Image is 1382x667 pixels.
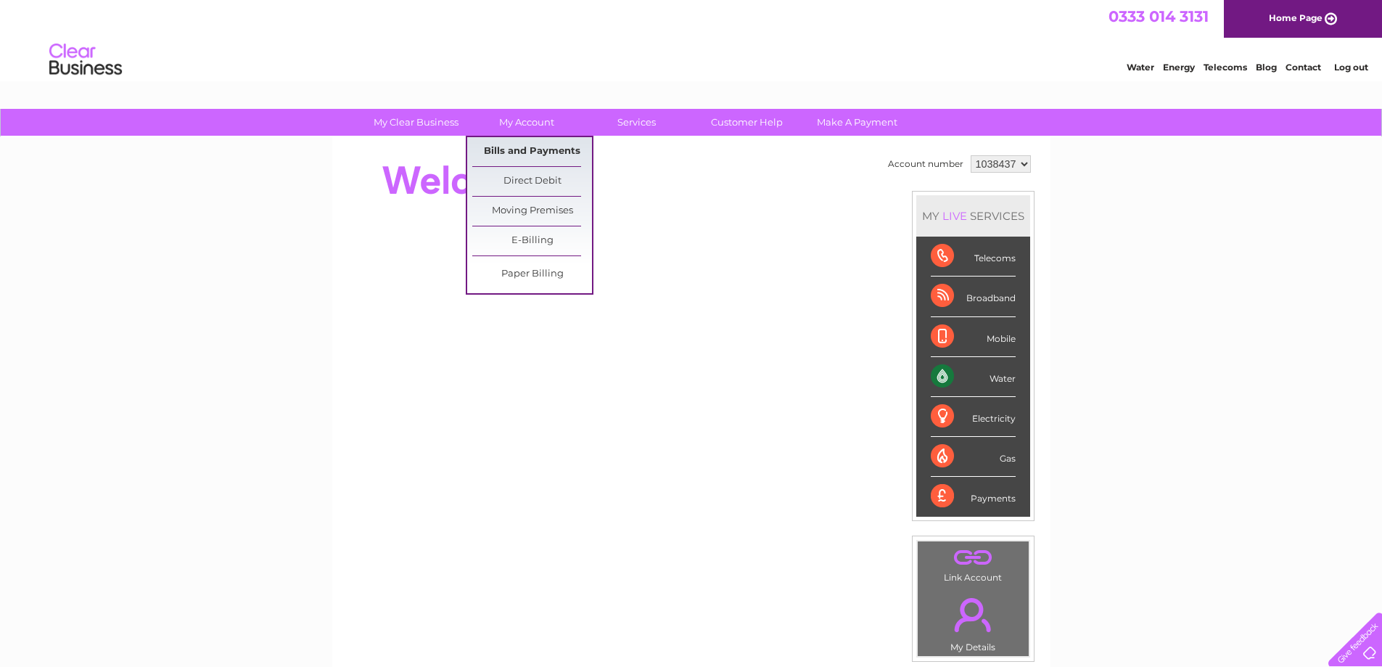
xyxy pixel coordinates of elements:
[1204,62,1247,73] a: Telecoms
[577,109,696,136] a: Services
[931,277,1016,316] div: Broadband
[472,260,592,289] a: Paper Billing
[1163,62,1195,73] a: Energy
[1286,62,1321,73] a: Contact
[472,226,592,255] a: E-Billing
[1127,62,1154,73] a: Water
[472,137,592,166] a: Bills and Payments
[931,357,1016,397] div: Water
[797,109,917,136] a: Make A Payment
[1109,7,1209,25] a: 0333 014 3131
[931,397,1016,437] div: Electricity
[917,541,1029,586] td: Link Account
[472,197,592,226] a: Moving Premises
[884,152,967,176] td: Account number
[466,109,586,136] a: My Account
[356,109,476,136] a: My Clear Business
[931,237,1016,277] div: Telecoms
[1334,62,1368,73] a: Log out
[921,589,1025,640] a: .
[687,109,807,136] a: Customer Help
[1256,62,1277,73] a: Blog
[472,167,592,196] a: Direct Debit
[931,317,1016,357] div: Mobile
[931,437,1016,477] div: Gas
[921,545,1025,570] a: .
[349,8,1035,70] div: Clear Business is a trading name of Verastar Limited (registered in [GEOGRAPHIC_DATA] No. 3667643...
[931,477,1016,516] div: Payments
[49,38,123,82] img: logo.png
[916,195,1030,237] div: MY SERVICES
[917,586,1029,657] td: My Details
[939,209,970,223] div: LIVE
